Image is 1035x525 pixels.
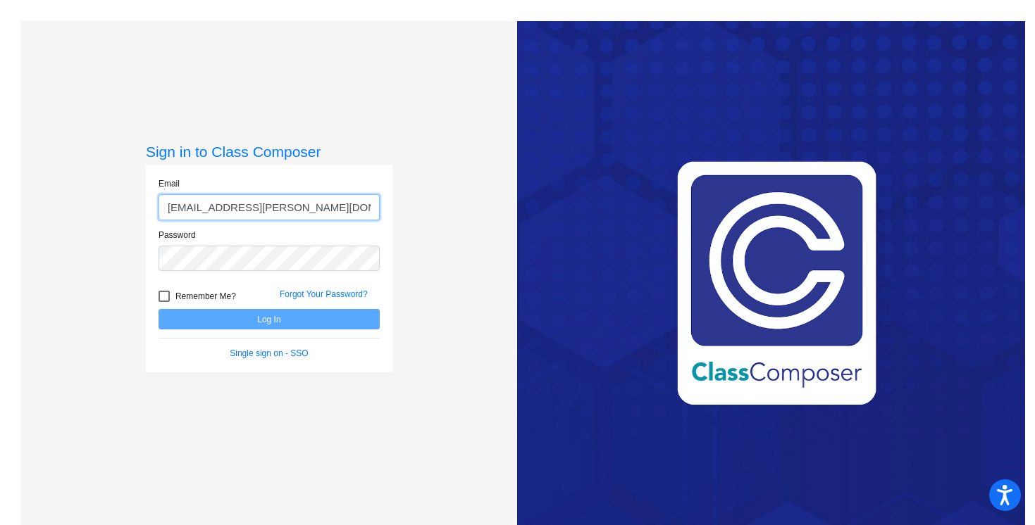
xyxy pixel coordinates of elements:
[230,348,308,358] a: Single sign on - SSO
[146,143,392,160] h3: Sign in to Class Composer
[280,289,368,299] a: Forgot Your Password?
[159,309,380,329] button: Log In
[175,288,236,305] span: Remember Me?
[159,177,180,190] label: Email
[159,229,196,241] label: Password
